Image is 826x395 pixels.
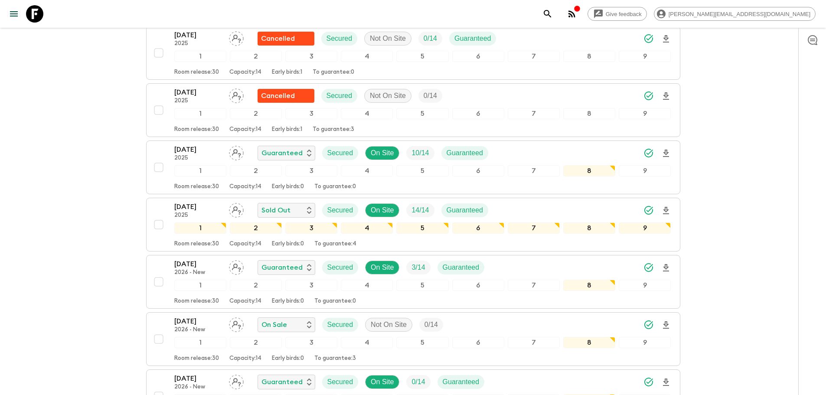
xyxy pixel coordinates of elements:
[174,126,219,133] p: Room release: 30
[643,377,654,387] svg: Synced Successfully
[285,108,337,119] div: 3
[230,280,282,291] div: 2
[285,222,337,234] div: 3
[261,320,287,330] p: On Sale
[371,148,394,158] p: On Site
[424,33,437,44] p: 0 / 14
[313,69,354,76] p: To guarantee: 0
[406,146,434,160] div: Trip Fill
[601,11,646,17] span: Give feedback
[229,241,261,248] p: Capacity: 14
[174,30,222,40] p: [DATE]
[272,126,302,133] p: Early birds: 1
[341,222,393,234] div: 4
[364,89,411,103] div: Not On Site
[341,280,393,291] div: 4
[229,298,261,305] p: Capacity: 14
[314,183,356,190] p: To guarantee: 0
[406,375,430,389] div: Trip Fill
[229,126,261,133] p: Capacity: 14
[443,377,480,387] p: Guaranteed
[174,165,226,176] div: 1
[619,108,671,119] div: 9
[619,51,671,62] div: 9
[174,355,219,362] p: Room release: 30
[661,206,671,216] svg: Download Onboarding
[272,298,304,305] p: Early birds: 0
[452,337,504,348] div: 6
[508,280,560,291] div: 7
[563,51,615,62] div: 8
[146,83,680,137] button: [DATE]2025Assign pack leaderFlash Pack cancellationSecuredNot On SiteTrip Fill123456789Room relea...
[229,320,244,327] span: Assign pack leader
[396,165,448,176] div: 5
[406,261,430,274] div: Trip Fill
[452,280,504,291] div: 6
[563,165,615,176] div: 8
[619,337,671,348] div: 9
[341,165,393,176] div: 4
[174,87,222,98] p: [DATE]
[314,355,356,362] p: To guarantee: 3
[146,26,680,80] button: [DATE]2025Assign pack leaderFlash Pack cancellationSecuredNot On SiteTrip FillGuaranteed123456789...
[174,326,222,333] p: 2026 - New
[619,280,671,291] div: 9
[643,205,654,215] svg: Synced Successfully
[443,262,480,273] p: Guaranteed
[174,337,226,348] div: 1
[174,384,222,391] p: 2026 - New
[174,69,219,76] p: Room release: 30
[230,108,282,119] div: 2
[664,11,815,17] span: [PERSON_NAME][EMAIL_ADDRESS][DOMAIN_NAME]
[563,108,615,119] div: 8
[272,69,302,76] p: Early birds: 1
[452,108,504,119] div: 6
[341,51,393,62] div: 4
[229,91,244,98] span: Assign pack leader
[508,165,560,176] div: 7
[174,108,226,119] div: 1
[452,51,504,62] div: 6
[661,91,671,101] svg: Download Onboarding
[174,212,222,219] p: 2025
[322,375,359,389] div: Secured
[661,320,671,330] svg: Download Onboarding
[174,373,222,384] p: [DATE]
[174,241,219,248] p: Room release: 30
[322,146,359,160] div: Secured
[365,375,399,389] div: On Site
[313,126,354,133] p: To guarantee: 3
[619,222,671,234] div: 9
[229,263,244,270] span: Assign pack leader
[5,5,23,23] button: menu
[643,148,654,158] svg: Synced Successfully
[174,222,226,234] div: 1
[371,205,394,215] p: On Site
[327,377,353,387] p: Secured
[174,269,222,276] p: 2026 - New
[261,148,303,158] p: Guaranteed
[261,33,295,44] p: Cancelled
[508,337,560,348] div: 7
[411,205,429,215] p: 14 / 14
[229,355,261,362] p: Capacity: 14
[327,148,353,158] p: Secured
[508,51,560,62] div: 7
[229,377,244,384] span: Assign pack leader
[327,205,353,215] p: Secured
[654,7,816,21] div: [PERSON_NAME][EMAIL_ADDRESS][DOMAIN_NAME]
[229,69,261,76] p: Capacity: 14
[322,203,359,217] div: Secured
[406,203,434,217] div: Trip Fill
[229,183,261,190] p: Capacity: 14
[364,32,411,46] div: Not On Site
[258,32,314,46] div: Flash Pack cancellation
[588,7,647,21] a: Give feedback
[326,33,353,44] p: Secured
[365,203,399,217] div: On Site
[272,355,304,362] p: Early birds: 0
[341,108,393,119] div: 4
[174,51,226,62] div: 1
[452,222,504,234] div: 6
[447,148,483,158] p: Guaranteed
